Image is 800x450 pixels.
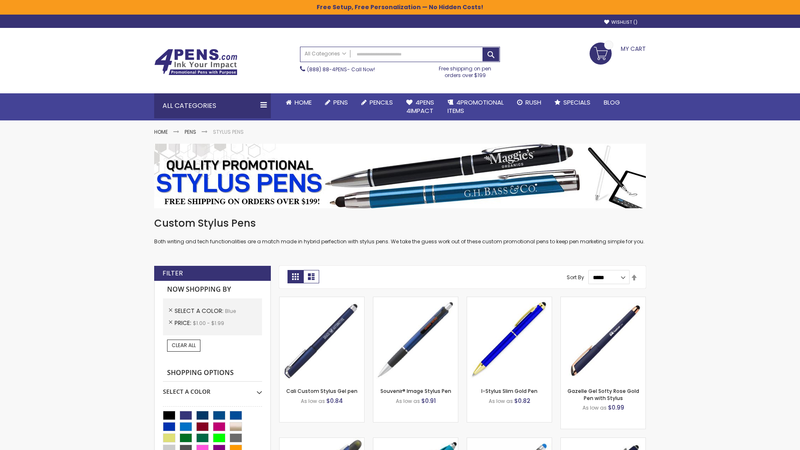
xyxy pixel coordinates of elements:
[373,437,458,445] a: Neon Stylus Highlighter-Pen Combo-Blue
[447,98,504,115] span: 4PROMOTIONAL ITEMS
[154,49,237,75] img: 4Pens Custom Pens and Promotional Products
[380,387,451,395] a: Souvenir® Image Stylus Pen
[307,66,347,73] a: (888) 88-4PENS
[172,342,196,349] span: Clear All
[604,19,637,25] a: Wishlist
[154,93,271,118] div: All Categories
[175,307,225,315] span: Select A Color
[154,217,646,230] h1: Custom Stylus Pens
[280,297,364,304] a: Cali Custom Stylus Gel pen-Blue
[567,274,584,281] label: Sort By
[373,297,458,382] img: Souvenir® Image Stylus Pen-Blue
[279,93,318,112] a: Home
[154,128,168,135] a: Home
[373,297,458,304] a: Souvenir® Image Stylus Pen-Blue
[582,404,607,411] span: As low as
[154,144,646,208] img: Stylus Pens
[318,93,355,112] a: Pens
[287,270,303,283] strong: Grid
[225,307,236,315] span: Blue
[163,281,262,298] strong: Now Shopping by
[489,397,513,405] span: As low as
[608,403,624,412] span: $0.99
[430,62,500,79] div: Free shipping on pen orders over $199
[421,397,436,405] span: $0.91
[301,397,325,405] span: As low as
[193,320,224,327] span: $1.00 - $1.99
[305,50,346,57] span: All Categories
[163,364,262,382] strong: Shopping Options
[561,297,645,382] img: Gazelle Gel Softy Rose Gold Pen with Stylus-Blue
[295,98,312,107] span: Home
[175,319,193,327] span: Price
[280,297,364,382] img: Cali Custom Stylus Gel pen-Blue
[185,128,196,135] a: Pens
[561,297,645,304] a: Gazelle Gel Softy Rose Gold Pen with Stylus-Blue
[563,98,590,107] span: Specials
[326,397,343,405] span: $0.84
[604,98,620,107] span: Blog
[510,93,548,112] a: Rush
[154,217,646,245] div: Both writing and tech functionalities are a match made in hybrid perfection with stylus pens. We ...
[300,47,350,61] a: All Categories
[213,128,244,135] strong: Stylus Pens
[355,93,400,112] a: Pencils
[561,437,645,445] a: Custom Soft Touch® Metal Pens with Stylus-Blue
[597,93,627,112] a: Blog
[307,66,375,73] span: - Call Now!
[525,98,541,107] span: Rush
[406,98,434,115] span: 4Pens 4impact
[400,93,441,120] a: 4Pens4impact
[370,98,393,107] span: Pencils
[467,297,552,304] a: I-Stylus Slim Gold-Blue
[467,437,552,445] a: Islander Softy Gel with Stylus - ColorJet Imprint-Blue
[514,397,530,405] span: $0.82
[396,397,420,405] span: As low as
[280,437,364,445] a: Souvenir® Jalan Highlighter Stylus Pen Combo-Blue
[548,93,597,112] a: Specials
[441,93,510,120] a: 4PROMOTIONALITEMS
[286,387,357,395] a: Cali Custom Stylus Gel pen
[567,387,639,401] a: Gazelle Gel Softy Rose Gold Pen with Stylus
[467,297,552,382] img: I-Stylus Slim Gold-Blue
[333,98,348,107] span: Pens
[481,387,537,395] a: I-Stylus Slim Gold Pen
[163,382,262,396] div: Select A Color
[162,269,183,278] strong: Filter
[167,340,200,351] a: Clear All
